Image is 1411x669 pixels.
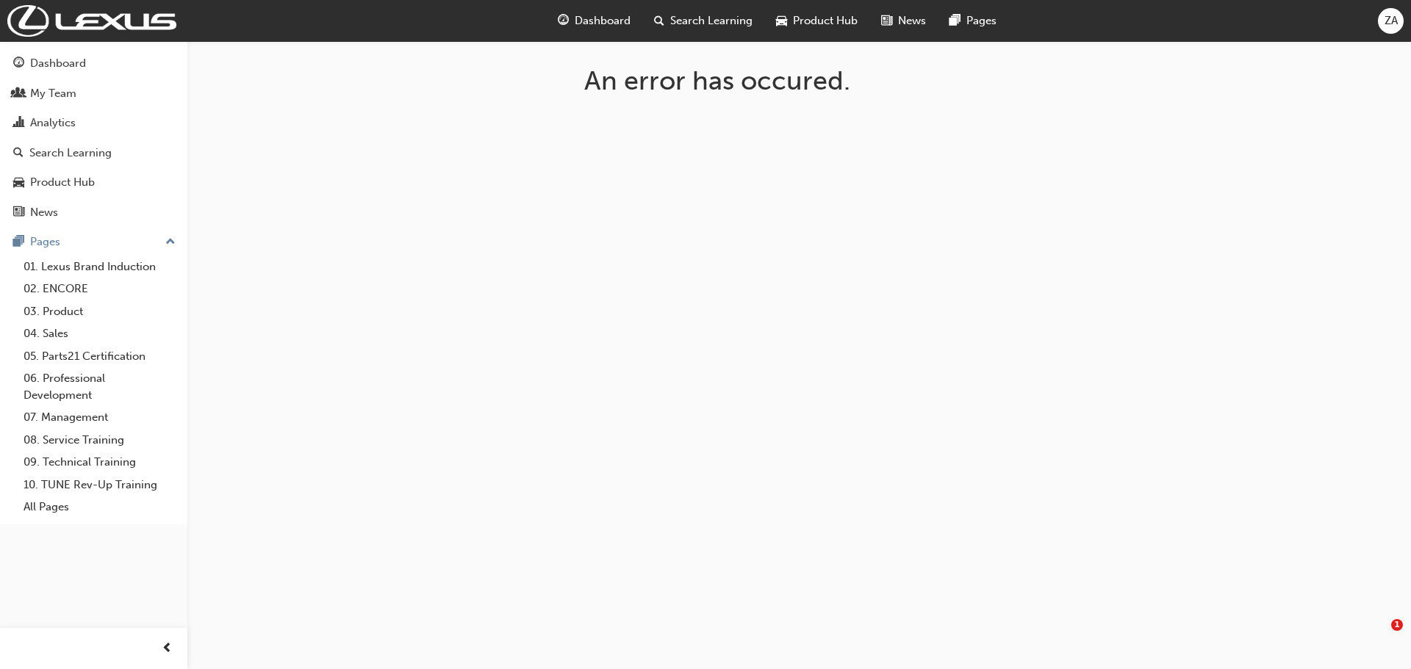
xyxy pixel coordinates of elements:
[13,57,24,70] span: guage-icon
[18,345,182,368] a: 05. Parts21 Certification
[6,199,182,226] a: News
[1378,8,1404,34] button: ZA
[13,87,24,101] span: people-icon
[6,80,182,107] a: My Team
[18,451,182,474] a: 09. Technical Training
[966,12,997,29] span: Pages
[1385,12,1398,29] span: ZA
[30,85,76,102] div: My Team
[30,234,60,250] div: Pages
[793,12,858,29] span: Product Hub
[584,65,1015,97] h1: An error has occured.
[6,228,182,256] button: Pages
[1391,619,1403,631] span: 1
[13,236,24,249] span: pages-icon
[575,12,631,29] span: Dashboard
[949,12,961,30] span: pages-icon
[764,6,869,36] a: car-iconProduct Hub
[654,12,664,30] span: search-icon
[1361,619,1396,654] iframe: Intercom live chat
[898,12,926,29] span: News
[6,169,182,196] a: Product Hub
[546,6,642,36] a: guage-iconDashboard
[30,55,86,72] div: Dashboard
[162,640,173,658] span: prev-icon
[642,6,764,36] a: search-iconSearch Learning
[13,176,24,189] span: car-icon
[30,204,58,221] div: News
[18,256,182,278] a: 01. Lexus Brand Induction
[7,5,176,37] img: Trak
[938,6,1008,36] a: pages-iconPages
[18,496,182,518] a: All Pages
[558,12,569,30] span: guage-icon
[30,174,95,191] div: Product Hub
[776,12,787,30] span: car-icon
[6,47,182,228] button: DashboardMy TeamAnalyticsSearch LearningProduct HubNews
[165,233,176,252] span: up-icon
[6,140,182,167] a: Search Learning
[13,147,24,160] span: search-icon
[18,474,182,496] a: 10. TUNE Rev-Up Training
[670,12,753,29] span: Search Learning
[30,115,76,131] div: Analytics
[18,429,182,452] a: 08. Service Training
[18,367,182,406] a: 06. Professional Development
[18,300,182,323] a: 03. Product
[6,109,182,137] a: Analytics
[18,406,182,429] a: 07. Management
[869,6,938,36] a: news-iconNews
[29,145,112,162] div: Search Learning
[881,12,892,30] span: news-icon
[18,322,182,345] a: 04. Sales
[13,206,24,220] span: news-icon
[6,50,182,77] a: Dashboard
[13,117,24,130] span: chart-icon
[18,278,182,300] a: 02. ENCORE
